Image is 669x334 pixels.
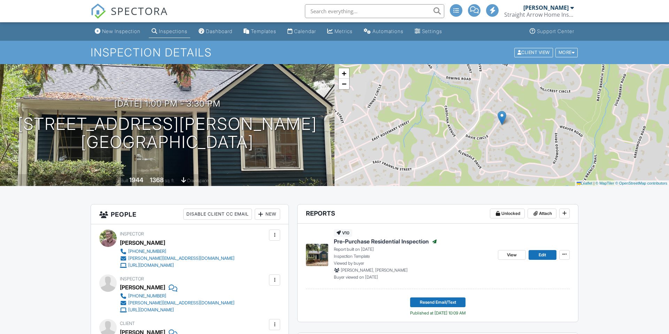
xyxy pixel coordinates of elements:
a: Zoom in [339,68,349,79]
a: Calendar [285,25,319,38]
input: Search everything... [305,4,444,18]
div: [URL][DOMAIN_NAME] [128,263,174,268]
div: Straight Arrow Home Inspection [504,11,574,18]
h1: Inspection Details [91,46,578,59]
a: New Inspection [92,25,143,38]
a: © MapTiler [595,181,614,185]
div: Support Center [537,28,574,34]
a: [PHONE_NUMBER] [120,248,234,255]
div: [PHONE_NUMBER] [128,249,166,254]
div: Calendar [294,28,316,34]
span: SPECTORA [111,3,168,18]
span: sq. ft. [165,178,175,183]
a: Zoom out [339,79,349,89]
a: [URL][DOMAIN_NAME] [120,262,234,269]
a: [URL][DOMAIN_NAME] [120,306,234,313]
div: Templates [251,28,276,34]
div: Metrics [334,28,353,34]
div: New Inspection [102,28,140,34]
span: + [342,69,346,78]
div: Disable Client CC Email [183,209,252,220]
div: [PERSON_NAME] [120,282,165,293]
a: © OpenStreetMap contributors [615,181,667,185]
div: More [555,48,578,57]
span: crawlspace [187,178,209,183]
a: Automations (Advanced) [361,25,406,38]
a: [PERSON_NAME][EMAIL_ADDRESS][DOMAIN_NAME] [120,255,234,262]
a: [PERSON_NAME][EMAIL_ADDRESS][DOMAIN_NAME] [120,300,234,306]
div: [URL][DOMAIN_NAME] [128,307,174,313]
h1: [STREET_ADDRESS][PERSON_NAME] [GEOGRAPHIC_DATA] [18,115,317,152]
div: 1944 [129,176,143,184]
div: Automations [372,28,403,34]
div: Client View [514,48,553,57]
div: Inspections [159,28,187,34]
a: SPECTORA [91,9,168,24]
div: [PERSON_NAME][EMAIL_ADDRESS][DOMAIN_NAME] [128,300,234,306]
span: Inspector [120,276,144,281]
a: [PHONE_NUMBER] [120,293,234,300]
div: [PERSON_NAME] [120,238,165,248]
a: Leaflet [577,181,592,185]
div: 1368 [150,176,164,184]
a: Settings [412,25,445,38]
a: Metrics [324,25,355,38]
a: Templates [241,25,279,38]
a: Inspections [149,25,190,38]
span: − [342,79,346,88]
div: [PHONE_NUMBER] [128,293,166,299]
img: The Best Home Inspection Software - Spectora [91,3,106,19]
span: Client [120,321,135,326]
h3: [DATE] 1:00 pm - 3:30 pm [114,99,221,108]
a: Dashboard [196,25,235,38]
div: [PERSON_NAME][EMAIL_ADDRESS][DOMAIN_NAME] [128,256,234,261]
a: Support Center [527,25,577,38]
div: Dashboard [206,28,232,34]
div: Settings [422,28,442,34]
div: New [255,209,280,220]
img: Marker [498,111,506,125]
a: Client View [514,49,555,55]
span: Inspector [120,231,144,236]
div: [PERSON_NAME] [523,4,569,11]
h3: People [91,204,289,224]
span: | [593,181,594,185]
span: Built [121,178,128,183]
